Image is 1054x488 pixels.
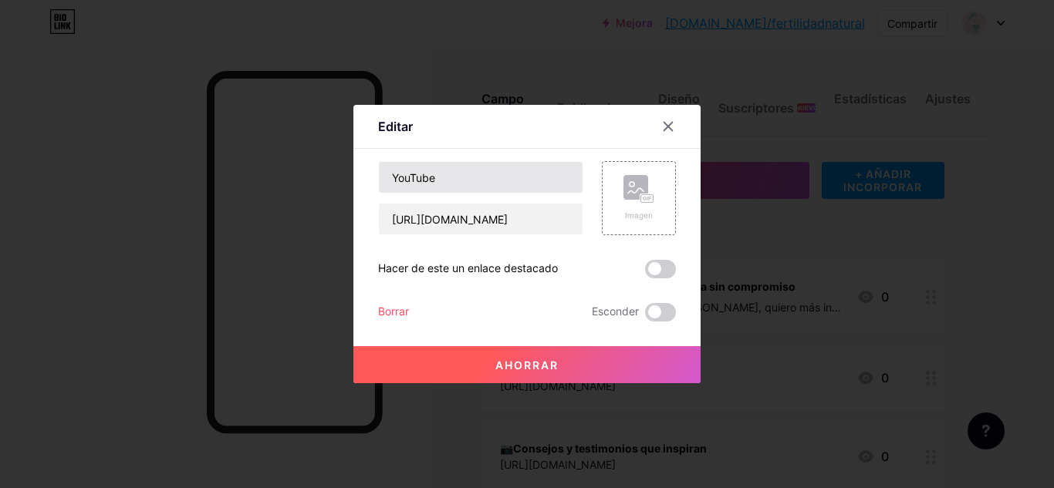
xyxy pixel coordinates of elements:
font: Esconder [592,305,639,318]
input: URL [379,204,583,234]
font: Editar [378,119,413,134]
button: Ahorrar [353,346,701,383]
font: Ahorrar [495,358,559,372]
font: Imagen [625,210,653,220]
input: Título [379,162,583,193]
font: Borrar [378,305,409,318]
font: Hacer de este un enlace destacado [378,261,558,274]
